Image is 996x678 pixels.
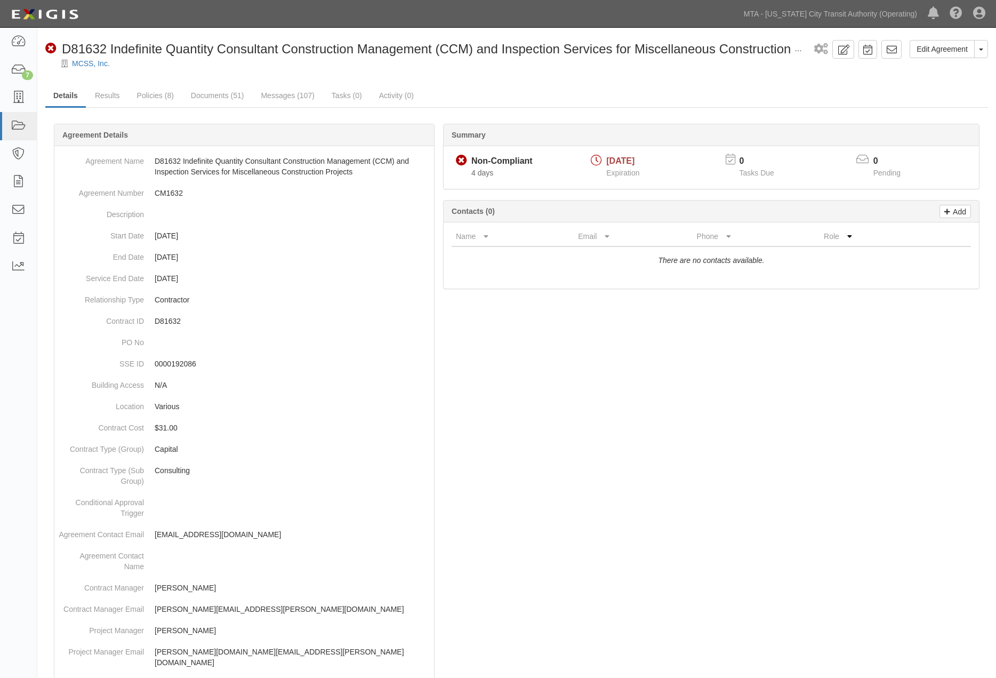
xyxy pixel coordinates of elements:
[59,577,144,593] dt: Contract Manager
[62,42,841,56] span: D81632 Indefinite Quantity Consultant Construction Management (CCM) and Inspection Services for M...
[22,70,33,80] div: 7
[59,353,144,369] dt: SSE ID
[72,59,110,68] a: MCSS, Inc.
[658,256,764,265] i: There are no contacts available.
[155,422,430,433] p: $31.00
[471,155,533,167] div: Non-Compliant
[129,85,182,106] a: Policies (8)
[59,417,144,433] dt: Contract Cost
[59,150,430,182] dd: D81632 Indefinite Quantity Consultant Construction Management (CCM) and Inspection Services for M...
[59,492,144,519] dt: Conditional Approval Trigger
[324,85,370,106] a: Tasks (0)
[59,641,144,657] dt: Project Manager Email
[456,155,467,166] i: Non-Compliant
[59,246,144,262] dt: End Date
[606,156,634,165] span: [DATE]
[939,205,971,218] a: Add
[155,465,430,476] p: Consulting
[59,150,144,166] dt: Agreement Name
[59,268,430,289] dd: [DATE]
[452,207,495,216] b: Contacts (0)
[740,169,774,177] span: Tasks Due
[59,460,144,486] dt: Contract Type (Sub Group)
[873,169,901,177] span: Pending
[59,310,144,326] dt: Contract ID
[59,599,144,615] dt: Contract Manager Email
[693,227,820,246] th: Phone
[471,169,493,177] span: Since 09/01/2025
[59,182,144,198] dt: Agreement Number
[45,43,57,54] i: Non-Compliant
[59,545,144,572] dt: Agreement Contact Name
[155,647,430,668] p: [PERSON_NAME][DOMAIN_NAME][EMAIL_ADDRESS][PERSON_NAME][DOMAIN_NAME]
[59,204,144,220] dt: Description
[155,604,430,615] p: [PERSON_NAME][EMAIL_ADDRESS][PERSON_NAME][DOMAIN_NAME]
[253,85,322,106] a: Messages (107)
[59,268,144,284] dt: Service End Date
[155,444,430,454] p: Capital
[45,85,86,108] a: Details
[59,620,144,636] dt: Project Manager
[371,85,422,106] a: Activity (0)
[606,169,639,177] span: Expiration
[45,40,810,58] div: D81632 Indefinite Quantity Consultant Construction Management (CCM) and Inspection Services for M...
[155,401,430,412] p: Various
[740,155,788,167] p: 0
[738,3,922,25] a: MTA - [US_STATE] City Transit Authority (Operating)
[59,332,144,348] dt: PO No
[59,289,144,305] dt: Relationship Type
[59,225,144,241] dt: Start Date
[59,396,144,412] dt: Location
[452,227,574,246] th: Name
[155,625,430,636] p: [PERSON_NAME]
[59,246,430,268] dd: [DATE]
[574,227,692,246] th: Email
[59,182,430,204] dd: CM1632
[950,205,966,218] p: Add
[155,380,430,390] p: N/A
[59,374,144,390] dt: Building Access
[8,5,82,24] img: Logo
[183,85,252,106] a: Documents (51)
[873,155,914,167] p: 0
[59,289,430,310] dd: Contractor
[59,438,144,454] dt: Contract Type (Group)
[155,316,430,326] p: D81632
[62,131,128,139] b: Agreement Details
[155,529,430,540] p: [EMAIL_ADDRESS][DOMAIN_NAME]
[59,524,144,540] dt: Agreement Contact Email
[814,44,828,55] i: 1 scheduled workflow
[950,7,962,20] i: Help Center - Complianz
[59,225,430,246] dd: [DATE]
[910,40,975,58] a: Edit Agreement
[155,358,430,369] p: 0000192086
[87,85,128,106] a: Results
[155,583,430,593] p: [PERSON_NAME]
[820,227,928,246] th: Role
[452,131,486,139] b: Summary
